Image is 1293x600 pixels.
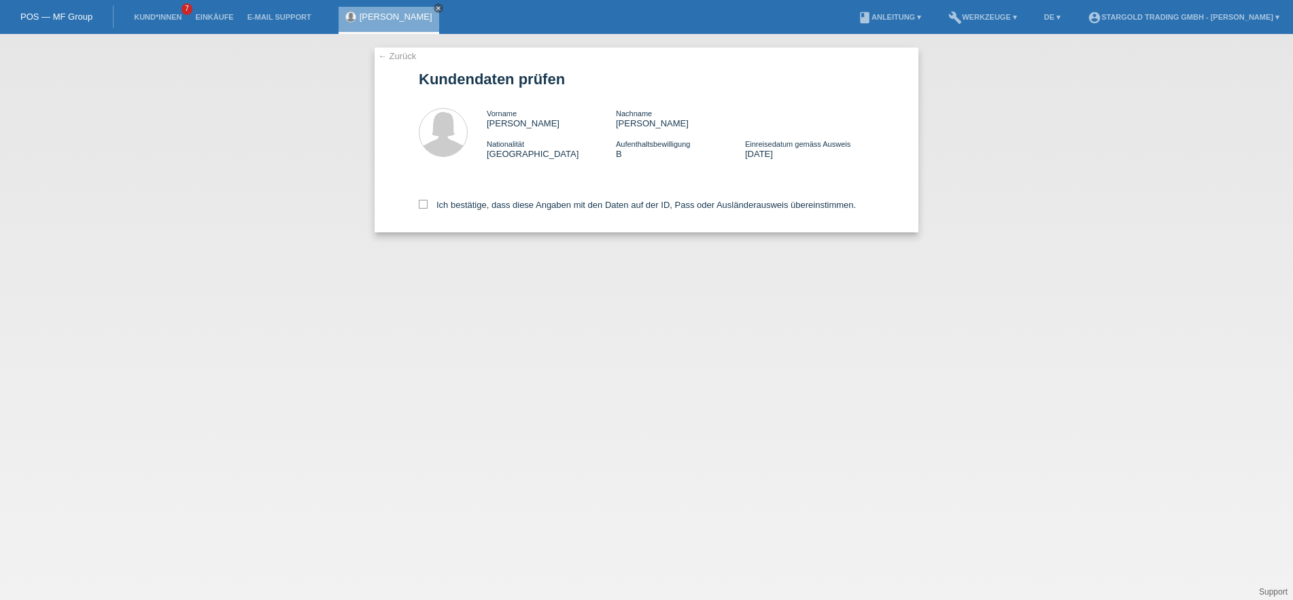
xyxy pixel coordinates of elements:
a: Einkäufe [188,13,240,21]
div: [DATE] [745,139,874,159]
span: Vorname [487,109,517,118]
label: Ich bestätige, dass diese Angaben mit den Daten auf der ID, Pass oder Ausländerausweis übereinsti... [419,200,856,210]
a: POS — MF Group [20,12,92,22]
a: [PERSON_NAME] [360,12,432,22]
a: buildWerkzeuge ▾ [942,13,1024,21]
span: Aufenthaltsbewilligung [616,140,690,148]
a: close [434,3,443,13]
i: book [858,11,872,24]
div: [PERSON_NAME] [487,108,616,128]
span: Nationalität [487,140,524,148]
span: 7 [182,3,192,15]
a: E-Mail Support [241,13,318,21]
a: Support [1259,587,1288,597]
div: [GEOGRAPHIC_DATA] [487,139,616,159]
span: Einreisedatum gemäss Ausweis [745,140,850,148]
i: close [435,5,442,12]
div: [PERSON_NAME] [616,108,745,128]
a: Kund*innen [127,13,188,21]
i: build [948,11,962,24]
i: account_circle [1088,11,1101,24]
a: bookAnleitung ▾ [851,13,928,21]
a: DE ▾ [1037,13,1067,21]
h1: Kundendaten prüfen [419,71,874,88]
a: account_circleStargold Trading GmbH - [PERSON_NAME] ▾ [1081,13,1286,21]
div: B [616,139,745,159]
span: Nachname [616,109,652,118]
a: ← Zurück [378,51,416,61]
